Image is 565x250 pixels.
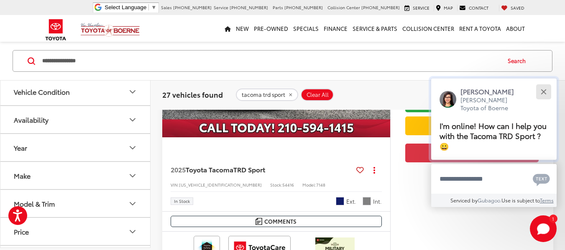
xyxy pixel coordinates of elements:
span: 1 [552,217,554,220]
span: Stock: [270,182,282,188]
span: Map [444,5,453,11]
span: Model: [302,182,316,188]
div: Make [128,170,138,180]
img: Vic Vaughan Toyota of Boerne [80,23,140,37]
input: Search by Make, Model, or Keyword [41,51,500,71]
a: About [504,15,527,42]
span: [PHONE_NUMBER] [284,4,323,10]
span: 54416 [282,182,294,188]
a: Terms [540,197,554,204]
div: Availability [128,114,138,124]
span: ▼ [151,4,156,10]
svg: Start Chat [530,215,557,242]
a: Home [222,15,233,42]
span: 7148 [316,182,325,188]
img: Toyota [40,16,72,43]
span: dropdown dots [373,167,375,173]
a: Rent a Toyota [457,15,504,42]
svg: Text [533,173,550,186]
a: My Saved Vehicles [499,5,527,11]
button: YearYear [0,134,151,161]
span: [US_VEHICLE_IDENTIFICATION_NUMBER] [179,182,262,188]
div: Availability [14,116,49,124]
div: Vehicle Condition [128,86,138,96]
button: Toggle Chat Window [530,215,557,242]
span: VIN: [171,182,179,188]
span: Collision Center [327,4,360,10]
span: Service [413,5,430,11]
img: Comments [256,218,262,225]
a: Collision Center [400,15,457,42]
a: Pre-Owned [251,15,291,42]
button: Search [500,51,538,71]
button: AvailabilityAvailability [0,106,151,133]
span: Parts [273,4,283,10]
span: tacoma trd sport [242,91,285,98]
a: Service & Parts: Opens in a new tab [350,15,400,42]
span: Clear All [307,91,329,98]
button: MakeMake [0,162,151,189]
div: Year [128,142,138,152]
div: Price [14,227,29,235]
span: ​ [148,4,149,10]
p: [PERSON_NAME] [460,87,522,96]
a: New [233,15,251,42]
span: Toyota Tacoma [186,164,233,174]
textarea: Type your message [431,164,557,194]
span: Blue Crush Metallic [336,197,344,205]
button: remove tacoma%20trd%20sport [236,88,298,101]
span: Saved [511,5,524,11]
button: Model & TrimModel & Trim [0,190,151,217]
span: TRD Sport [233,164,265,174]
span: [PHONE_NUMBER] [173,4,212,10]
span: Ext. [346,197,356,205]
div: Year [14,144,27,152]
span: In Stock [174,199,190,203]
span: Int. [373,197,382,205]
div: Model & Trim [128,198,138,208]
div: Make [14,172,31,179]
button: Get Price Now [405,144,539,162]
a: Value Your Trade [405,116,539,135]
button: PricePrice [0,218,151,245]
a: Finance [321,15,350,42]
span: [PHONE_NUMBER] [361,4,400,10]
button: Vehicle ConditionVehicle Condition [0,78,151,105]
span: Service [214,4,228,10]
a: Contact [457,5,491,11]
span: Select Language [105,4,146,10]
div: Price [128,226,138,236]
button: Actions [367,162,382,177]
span: [PHONE_NUMBER] [230,4,268,10]
div: Vehicle Condition [14,88,70,96]
span: Use is subject to [501,197,540,204]
a: 2025Toyota TacomaTRD Sport [171,165,353,174]
div: Model & Trim [14,199,55,207]
a: Service [402,5,432,11]
a: Specials [291,15,321,42]
button: Chat with SMS [530,169,552,188]
button: Clear All [301,88,334,101]
span: Serviced by [450,197,478,204]
span: Boulder/Black Fabric W/Smoke Silver [363,197,371,205]
a: Select Language​ [105,4,156,10]
span: Contact [469,5,488,11]
p: [PERSON_NAME] Toyota of Boerne [460,96,522,112]
a: Gubagoo. [478,197,501,204]
span: I'm online! How can I help you with the Tacoma TRD Sport ? 😀 [440,120,547,152]
a: Map [434,5,455,11]
span: Sales [161,4,172,10]
button: Close [534,83,552,101]
span: Comments [264,217,297,225]
div: Close[PERSON_NAME][PERSON_NAME] Toyota of BoerneI'm online! How can I help you with the Tacoma TR... [431,78,557,207]
span: 27 vehicles found [162,89,223,99]
button: Comments [171,216,382,227]
span: 2025 [171,164,186,174]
